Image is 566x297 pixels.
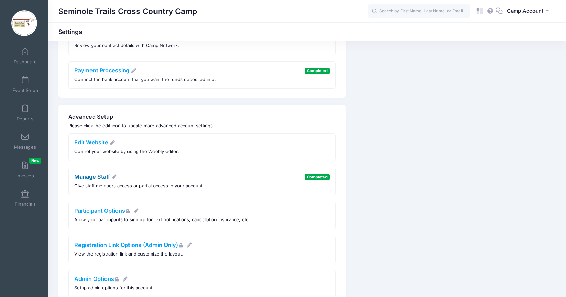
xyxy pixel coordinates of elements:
[68,114,335,120] h4: Advanced Setup
[9,129,41,153] a: Messages
[368,4,470,18] input: Search by First Name, Last Name, or Email...
[74,285,154,292] p: Setup admin options for this account.
[9,44,41,68] a: Dashboard
[74,275,128,282] a: Admin Options
[58,28,88,35] h1: Settings
[305,68,330,74] span: Completed
[16,173,34,179] span: Invoices
[74,241,192,248] a: Registration Link Options (Admin Only)
[74,139,115,146] a: Edit Website
[9,101,41,125] a: Reports
[74,148,179,155] p: Control your website by using the Weebly editor.
[74,216,250,223] p: Allow your participants to sign up for text notifications, cancellation insurance, etc.
[74,76,216,83] p: Connect the bank account that you want the funds deposited into.
[74,182,204,189] p: Give staff members access or partial access to your account.
[68,122,335,129] p: Please click the edit icon to update more advanced account settings.
[14,144,36,150] span: Messages
[74,173,117,180] a: Manage Staff
[74,67,137,74] a: Payment Processing
[14,59,37,65] span: Dashboard
[74,207,139,214] a: Participant Options
[305,174,330,180] span: Completed
[507,7,543,15] span: Camp Account
[9,158,41,182] a: InvoicesNew
[74,251,192,258] p: View the registration link and customize the layout.
[17,116,33,122] span: Reports
[12,87,38,93] span: Event Setup
[9,72,41,96] a: Event Setup
[15,201,36,207] span: Financials
[74,42,179,49] p: Review your contract details with Camp Network.
[11,10,37,36] img: Seminole Trails Cross Country Camp
[29,158,41,164] span: New
[503,3,556,19] button: Camp Account
[58,3,197,19] h1: Seminole Trails Cross Country Camp
[9,186,41,210] a: Financials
